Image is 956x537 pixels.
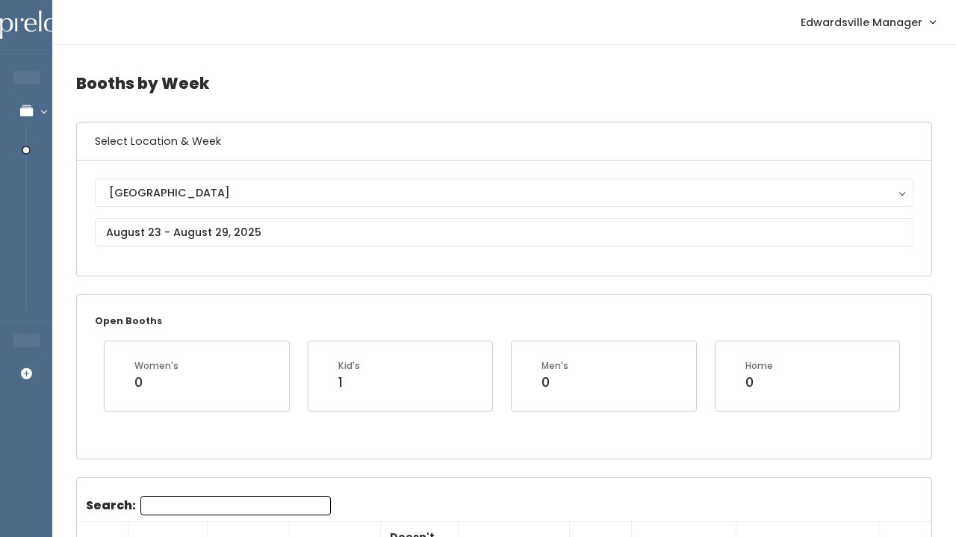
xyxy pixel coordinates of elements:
div: 0 [541,373,568,392]
div: 1 [338,373,360,392]
input: August 23 - August 29, 2025 [95,218,913,246]
h6: Select Location & Week [77,122,931,161]
small: Open Booths [95,314,162,327]
div: 0 [134,373,179,392]
div: Home [745,359,773,373]
a: Edwardsville Manager [786,6,950,38]
input: Search: [140,496,331,515]
h4: Booths by Week [76,63,932,104]
div: 0 [745,373,773,392]
button: [GEOGRAPHIC_DATA] [95,179,913,207]
div: Men's [541,359,568,373]
label: Search: [86,496,331,515]
div: [GEOGRAPHIC_DATA] [109,184,899,201]
div: Women's [134,359,179,373]
div: Kid's [338,359,360,373]
span: Edwardsville Manager [801,14,922,31]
